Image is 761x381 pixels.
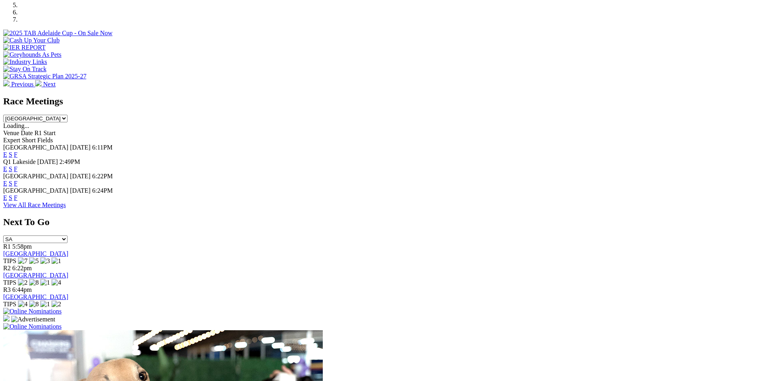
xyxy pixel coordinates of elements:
span: Previous [11,81,34,88]
span: 6:22pm [12,265,32,271]
span: R3 [3,286,11,293]
span: [GEOGRAPHIC_DATA] [3,173,68,180]
img: chevron-right-pager-white.svg [35,80,42,86]
img: 1 [40,279,50,286]
img: 15187_Greyhounds_GreysPlayCentral_Resize_SA_WebsiteBanner_300x115_2025.jpg [3,315,10,321]
span: Short [22,137,36,144]
a: [GEOGRAPHIC_DATA] [3,293,68,300]
a: F [14,194,18,201]
span: [GEOGRAPHIC_DATA] [3,187,68,194]
img: IER REPORT [3,44,46,51]
img: 4 [18,301,28,308]
a: Next [35,81,56,88]
img: GRSA Strategic Plan 2025-27 [3,73,86,80]
img: Online Nominations [3,323,62,330]
span: Loading... [3,122,29,129]
img: 1 [52,257,61,265]
img: 2 [52,301,61,308]
span: R1 Start [34,130,56,136]
img: 8 [29,301,39,308]
img: 7 [18,257,28,265]
a: Previous [3,81,35,88]
span: R1 [3,243,11,250]
span: 5:58pm [12,243,32,250]
img: 8 [29,279,39,286]
a: F [14,151,18,158]
img: Cash Up Your Club [3,37,60,44]
a: [GEOGRAPHIC_DATA] [3,250,68,257]
a: S [9,166,12,172]
span: Q1 Lakeside [3,158,36,165]
span: [DATE] [70,144,91,151]
img: 2025 TAB Adelaide Cup - On Sale Now [3,30,113,37]
span: [DATE] [70,187,91,194]
img: Advertisement [11,316,55,323]
img: Greyhounds As Pets [3,51,62,58]
img: Online Nominations [3,308,62,315]
span: TIPS [3,279,16,286]
a: S [9,151,12,158]
span: Fields [37,137,53,144]
img: 5 [29,257,39,265]
span: Expert [3,137,20,144]
a: F [14,166,18,172]
span: [DATE] [37,158,58,165]
img: 1 [40,301,50,308]
span: TIPS [3,301,16,307]
h2: Next To Go [3,217,758,227]
img: chevron-left-pager-white.svg [3,80,10,86]
span: [DATE] [70,173,91,180]
span: TIPS [3,257,16,264]
span: 6:24PM [92,187,113,194]
img: 2 [18,279,28,286]
span: Next [43,81,56,88]
span: Venue [3,130,19,136]
h2: Race Meetings [3,96,758,107]
a: E [3,194,7,201]
span: 6:22PM [92,173,113,180]
a: View All Race Meetings [3,201,66,208]
span: R2 [3,265,11,271]
span: 2:49PM [60,158,80,165]
span: 6:44pm [12,286,32,293]
a: [GEOGRAPHIC_DATA] [3,272,68,279]
a: E [3,166,7,172]
a: S [9,194,12,201]
a: S [9,180,12,187]
img: 4 [52,279,61,286]
span: Date [21,130,33,136]
img: Stay On Track [3,66,46,73]
a: F [14,180,18,187]
a: E [3,151,7,158]
img: 3 [40,257,50,265]
img: Industry Links [3,58,47,66]
a: E [3,180,7,187]
span: 6:11PM [92,144,113,151]
span: [GEOGRAPHIC_DATA] [3,144,68,151]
